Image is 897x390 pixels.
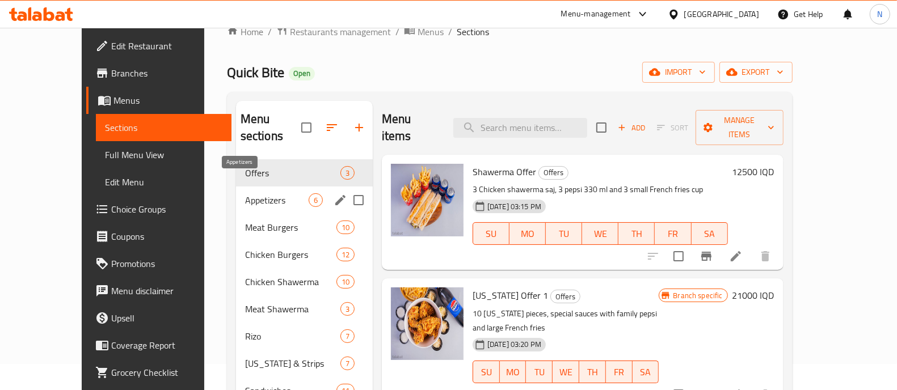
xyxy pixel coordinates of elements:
span: Edit Menu [105,175,222,189]
div: items [340,357,355,370]
span: 6 [309,195,322,206]
div: [GEOGRAPHIC_DATA] [684,8,759,20]
li: / [268,25,272,39]
span: SA [637,364,655,380]
button: TU [546,222,582,245]
span: Edit Restaurant [111,39,222,53]
button: MO [500,361,527,383]
div: Chicken Shawerma10 [236,268,373,295]
span: Promotions [111,257,222,270]
div: Appetizers6edit [236,186,373,214]
span: Branches [111,66,222,80]
a: Menus [86,87,231,114]
div: items [309,193,323,207]
span: [US_STATE] & Strips [245,357,340,370]
span: Choice Groups [111,202,222,216]
span: Grocery Checklist [111,366,222,379]
span: Chicken Burgers [245,248,336,261]
button: FR [606,361,633,383]
div: Meat Shawerma3 [236,295,373,323]
div: items [340,329,355,343]
button: MO [509,222,546,245]
a: Choice Groups [86,196,231,223]
span: TH [623,226,650,242]
span: Offers [539,166,568,179]
span: Sections [105,121,222,134]
span: Meat Burgers [245,221,336,234]
span: Menu disclaimer [111,284,222,298]
button: import [642,62,715,83]
span: export [728,65,784,79]
a: Coverage Report [86,332,231,359]
div: Meat Burgers10 [236,214,373,241]
a: Sections [96,114,231,141]
button: FR [655,222,691,245]
span: MO [504,364,522,380]
div: Offers [550,290,580,303]
span: TU [550,226,578,242]
h2: Menu items [382,111,440,145]
span: Appetizers [245,193,309,207]
span: [DATE] 03:15 PM [483,201,546,212]
div: items [336,221,355,234]
span: MO [514,226,541,242]
a: Menus [404,24,444,39]
button: TU [526,361,553,383]
a: Upsell [86,304,231,332]
input: search [453,118,587,138]
div: items [340,302,355,316]
span: Add item [613,119,650,137]
span: import [651,65,706,79]
span: Sections [457,25,489,39]
img: Kentucky Offer 1 [391,287,464,360]
span: Offers [551,290,580,303]
span: 12 [337,249,354,260]
a: Full Menu View [96,141,231,168]
button: WE [553,361,579,383]
span: Select all sections [294,116,318,139]
span: TU [530,364,548,380]
div: Menu-management [561,7,631,21]
span: FR [610,364,628,380]
li: / [395,25,399,39]
a: Coupons [86,223,231,250]
span: 3 [341,168,354,179]
span: Meat Shawerma [245,302,340,316]
button: edit [332,192,349,209]
div: [US_STATE] & Strips7 [236,350,373,377]
button: TH [579,361,606,383]
a: Grocery Checklist [86,359,231,386]
img: Shawerma Offer [391,164,464,236]
p: 10 [US_STATE] pieces, special sauces with family pepsi and large French fries [473,307,659,335]
span: Upsell [111,311,222,325]
span: Select section [589,116,613,139]
span: Coupons [111,230,222,243]
button: delete [752,243,779,270]
nav: breadcrumb [227,24,793,39]
span: Chicken Shawerma [245,275,336,289]
button: WE [582,222,618,245]
a: Home [227,25,263,39]
h2: Menu sections [241,111,301,145]
h6: 12500 IQD [732,164,774,180]
a: Restaurants management [276,24,391,39]
span: TH [584,364,601,380]
h6: 21000 IQD [732,287,774,303]
div: items [340,166,355,180]
button: SA [692,222,728,245]
a: Promotions [86,250,231,277]
span: N [877,8,882,20]
span: Coverage Report [111,338,222,352]
span: Manage items [705,113,774,142]
span: Select section first [650,119,696,137]
div: Offers [538,166,568,180]
p: 3 Chicken shawerma saj, 3 pepsi 330 ml and 3 small French fries cup [473,183,728,197]
span: Full Menu View [105,148,222,162]
div: Offers [245,166,340,180]
span: 7 [341,358,354,369]
span: 10 [337,222,354,233]
button: export [719,62,793,83]
a: Menu disclaimer [86,277,231,304]
div: Rizo7 [236,323,373,350]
